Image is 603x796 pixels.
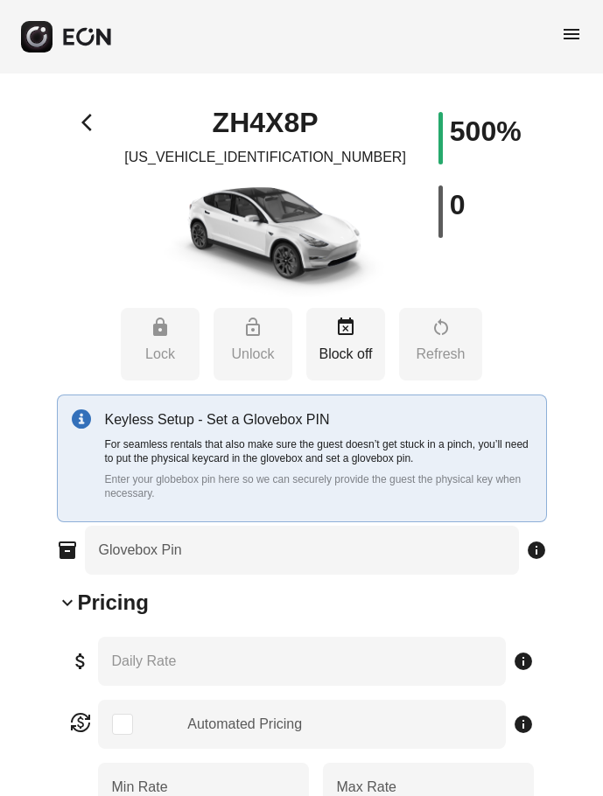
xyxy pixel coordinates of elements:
[72,409,91,429] img: info
[99,540,182,561] label: Glovebox Pin
[187,714,302,735] div: Automated Pricing
[526,540,547,561] span: info
[450,121,522,142] h1: 500%
[450,194,466,215] h1: 0
[213,112,319,133] h1: ZH4X8P
[513,714,534,735] span: info
[105,472,532,500] p: Enter your globebox pin here so we can securely provide the guest the physical key when necessary.
[70,712,91,733] span: currency_exchange
[78,589,149,617] h2: Pricing
[124,147,406,168] p: [US_VEHICLE_IDENTIFICATION_NUMBER]
[306,308,385,381] button: Block off
[105,409,532,430] p: Keyless Setup - Set a Glovebox PIN
[335,317,356,338] span: event_busy
[81,112,102,133] span: arrow_back_ios
[513,651,534,672] span: info
[561,24,582,45] span: menu
[315,344,376,365] p: Block off
[57,540,78,561] span: inventory_2
[57,592,78,613] span: keyboard_arrow_down
[105,437,532,465] p: For seamless rentals that also make sure the guest doesn’t get stuck in a pinch, you’ll need to p...
[70,651,91,672] span: attach_money
[143,175,388,297] img: car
